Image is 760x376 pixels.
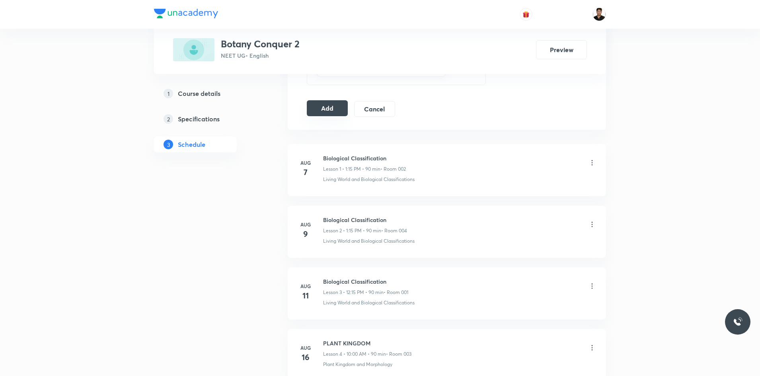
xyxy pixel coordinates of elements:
[381,227,407,234] p: • Room 004
[221,38,300,50] h3: Botany Conquer 2
[298,228,314,240] h4: 9
[380,166,406,173] p: • Room 002
[536,40,587,59] button: Preview
[307,100,348,116] button: Add
[323,339,411,347] h6: PLANT KINGDOM
[323,166,380,173] p: Lesson 1 • 1:15 PM • 90 min
[154,111,262,127] a: 2Specifications
[323,154,406,162] h6: Biological Classification
[733,317,742,327] img: ttu
[323,351,386,358] p: Lesson 4 • 10:00 AM • 90 min
[323,361,392,368] p: Plant Kingdom and Morphology
[522,11,530,18] img: avatar
[323,227,381,234] p: Lesson 2 • 1:15 PM • 90 min
[520,8,532,21] button: avatar
[323,216,407,224] h6: Biological Classification
[298,221,314,228] h6: Aug
[323,176,415,183] p: Living World and Biological Classifications
[154,86,262,101] a: 1Course details
[592,8,606,21] img: Faisal Adeeb
[164,89,173,98] p: 1
[154,9,218,18] img: Company Logo
[178,140,205,149] h5: Schedule
[354,101,395,117] button: Cancel
[323,299,415,306] p: Living World and Biological Classifications
[154,9,218,20] a: Company Logo
[298,282,314,290] h6: Aug
[323,289,384,296] p: Lesson 3 • 12:15 PM • 90 min
[221,51,300,60] p: NEET UG • English
[178,114,220,124] h5: Specifications
[298,344,314,351] h6: Aug
[173,38,214,61] img: 79F35809-AC27-4216-8F9F-D6A22334343D_plus.png
[298,159,314,166] h6: Aug
[164,114,173,124] p: 2
[386,351,411,358] p: • Room 003
[298,166,314,178] h4: 7
[323,238,415,245] p: Living World and Biological Classifications
[323,277,408,286] h6: Biological Classification
[164,140,173,149] p: 3
[298,351,314,363] h4: 16
[178,89,220,98] h5: Course details
[298,290,314,302] h4: 11
[384,289,408,296] p: • Room 001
